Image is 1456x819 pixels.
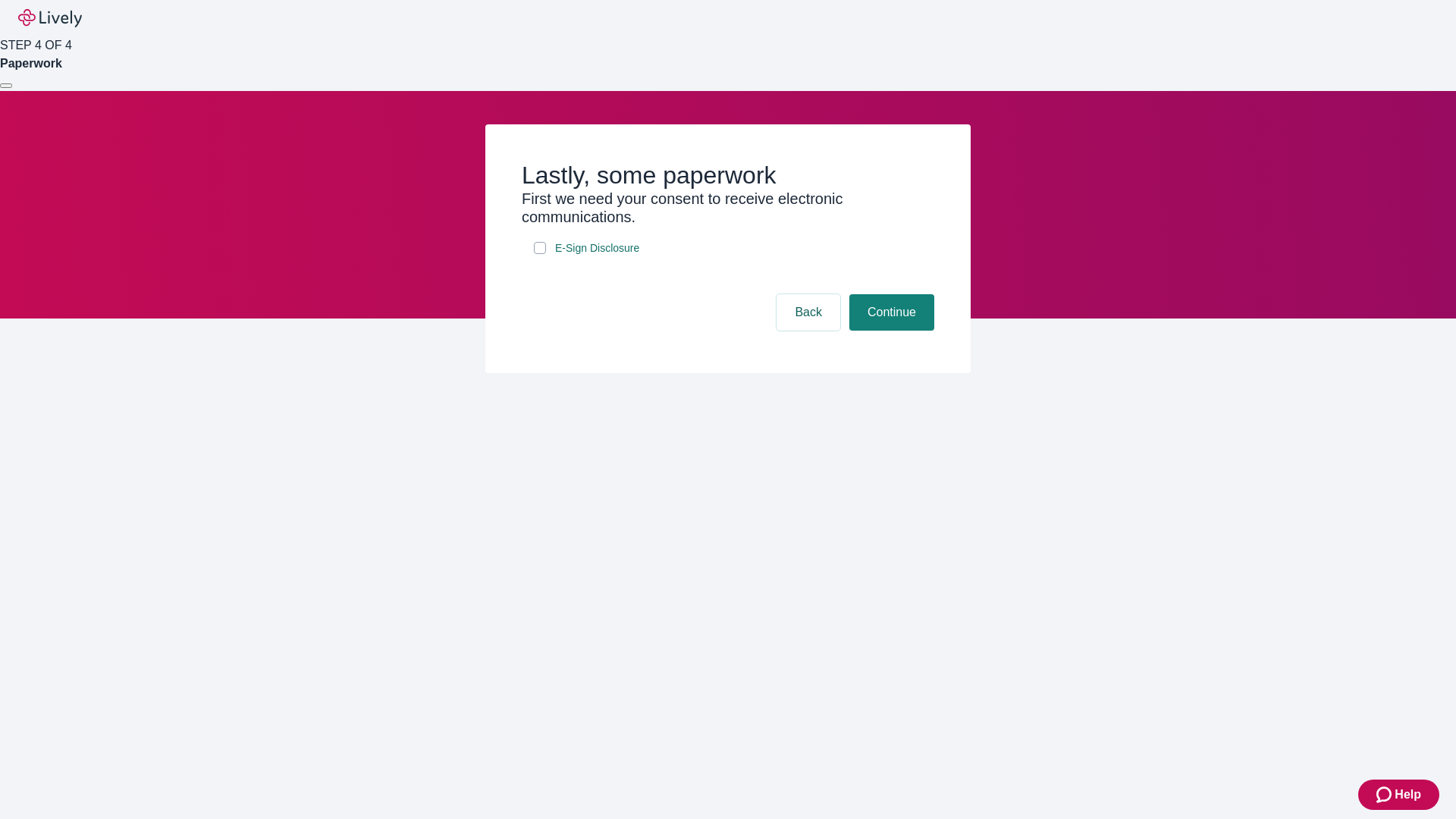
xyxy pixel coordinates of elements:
h2: Lastly, some paperwork [522,161,934,190]
span: Help [1395,786,1421,804]
span: E-Sign Disclosure [555,240,639,256]
button: Zendesk support iconHelp [1358,780,1439,810]
img: Lively [18,9,82,27]
svg: Zendesk support icon [1376,786,1395,804]
a: e-sign disclosure document [552,239,642,258]
button: Continue [849,294,934,331]
button: Back [777,294,840,331]
h3: First we need your consent to receive electronic communications. [522,190,934,226]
